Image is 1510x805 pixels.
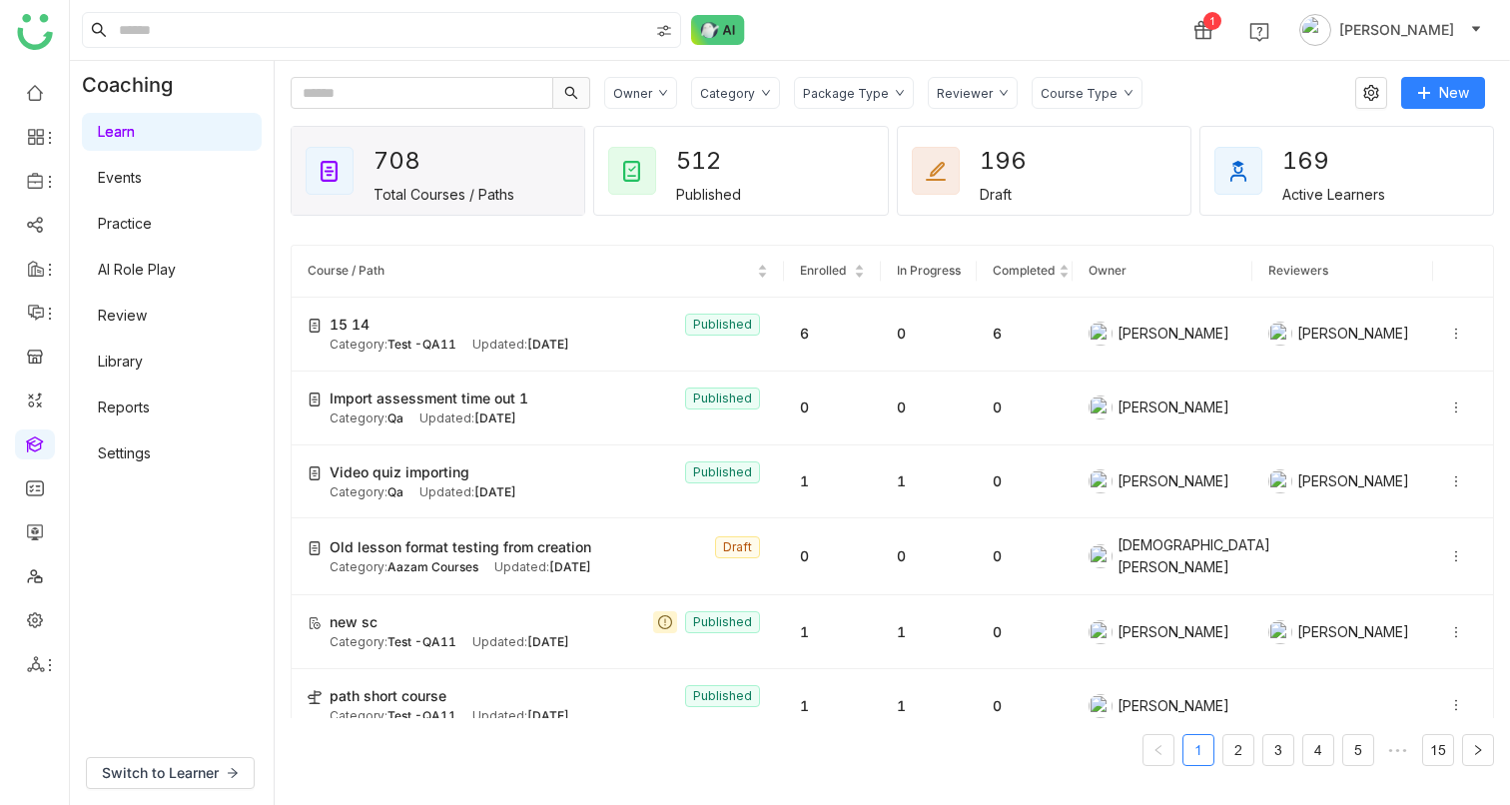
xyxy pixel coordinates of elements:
[685,461,760,483] nz-tag: Published
[1295,14,1486,46] button: [PERSON_NAME]
[656,23,672,39] img: search-type.svg
[1268,620,1292,644] img: 684a9b22de261c4b36a3d00f
[993,263,1055,278] span: Completed
[1089,694,1113,718] img: 684a9b22de261c4b36a3d00f
[330,633,456,652] div: Category:
[308,541,322,555] img: create-new-course.svg
[387,484,403,499] span: Qa
[1439,82,1469,104] span: New
[549,559,591,574] span: [DATE]
[1342,734,1374,766] li: 5
[691,15,745,45] img: ask-buddy-normal.svg
[308,319,322,333] img: create-new-course.svg
[676,140,748,182] div: 512
[318,159,342,183] img: total_courses.svg
[1089,534,1236,578] div: [DEMOGRAPHIC_DATA][PERSON_NAME]
[17,14,53,50] img: logo
[1268,620,1416,644] div: [PERSON_NAME]
[1089,396,1113,419] img: 684a9aedde261c4b36a3ced9
[784,298,880,372] td: 6
[387,410,403,425] span: Qa
[1382,734,1414,766] span: •••
[881,372,977,445] td: 0
[784,518,880,595] td: 0
[102,762,219,784] span: Switch to Learner
[1262,734,1294,766] li: 3
[387,559,478,574] span: Aazam Courses
[330,388,528,409] span: Import assessment time out 1
[977,372,1073,445] td: 0
[1268,263,1328,278] span: Reviewers
[1382,734,1414,766] li: Next 5 Pages
[1089,322,1113,346] img: 684a9b22de261c4b36a3d00f
[977,298,1073,372] td: 6
[685,611,760,633] nz-tag: Published
[1422,734,1454,766] li: 15
[881,595,977,669] td: 1
[1226,159,1250,183] img: active_learners.svg
[937,86,993,101] div: Reviewer
[330,336,456,355] div: Category:
[387,634,456,649] span: Test -QA11
[1462,734,1494,766] button: Next Page
[1299,14,1331,46] img: avatar
[1089,620,1113,644] img: 684a9b22de261c4b36a3d00f
[980,186,1012,203] div: Draft
[1249,22,1269,42] img: help.svg
[1282,186,1385,203] div: Active Learners
[924,159,948,183] img: draft_courses.svg
[98,399,150,415] a: Reports
[685,314,760,336] nz-tag: Published
[1089,544,1113,568] img: 684a9b06de261c4b36a3cf65
[86,757,255,789] button: Switch to Learner
[70,61,203,109] div: Coaching
[1222,734,1254,766] li: 2
[1089,263,1127,278] span: Owner
[98,123,135,140] a: Learn
[1142,734,1174,766] li: Previous Page
[1089,469,1113,493] img: 684a9aedde261c4b36a3ced9
[1041,86,1118,101] div: Course Type
[800,263,846,278] span: Enrolled
[374,186,514,203] div: Total Courses / Paths
[1089,694,1236,718] div: [PERSON_NAME]
[527,708,569,723] span: [DATE]
[330,314,370,336] span: 15 14
[784,372,880,445] td: 0
[980,140,1052,182] div: 196
[387,337,456,352] span: Test -QA11
[1339,19,1454,41] span: [PERSON_NAME]
[700,86,755,101] div: Category
[98,307,147,324] a: Review
[715,536,760,558] nz-tag: Draft
[1282,140,1354,182] div: 169
[494,558,591,577] div: Updated:
[1401,77,1485,109] button: New
[784,445,880,519] td: 1
[1203,12,1221,30] div: 1
[98,215,152,232] a: Practice
[613,86,652,101] div: Owner
[98,261,176,278] a: AI Role Play
[784,595,880,669] td: 1
[330,685,446,707] span: path short course
[1268,469,1292,493] img: 684a9aedde261c4b36a3ced9
[977,669,1073,743] td: 0
[881,298,977,372] td: 0
[977,595,1073,669] td: 0
[1182,734,1214,766] li: 1
[1268,322,1416,346] div: [PERSON_NAME]
[474,484,516,499] span: [DATE]
[330,611,377,633] span: new sc
[330,536,591,558] span: Old lesson format testing from creation
[1089,620,1236,644] div: [PERSON_NAME]
[374,140,445,182] div: 708
[308,616,322,630] img: short-course.svg
[1089,396,1236,419] div: [PERSON_NAME]
[527,634,569,649] span: [DATE]
[1423,735,1453,765] a: 15
[803,86,889,101] div: Package Type
[620,159,644,183] img: published_courses.svg
[308,466,322,480] img: create-new-course.svg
